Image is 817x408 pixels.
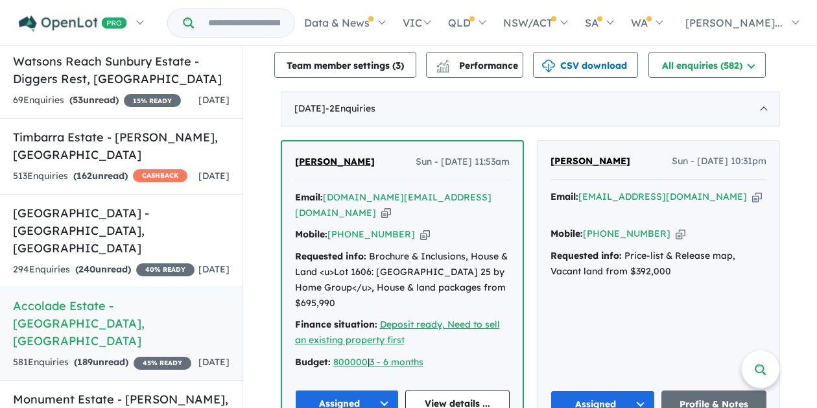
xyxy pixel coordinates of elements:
strong: Email: [295,191,323,203]
span: 15 % READY [124,94,181,107]
strong: Requested info: [295,250,366,262]
span: 3 [396,60,401,71]
img: bar-chart.svg [436,64,449,73]
div: Brochure & Inclusions, House & Land <u>Lot 1606: [GEOGRAPHIC_DATA] 25 by Home Group</u>, House & ... [295,249,510,311]
strong: Finance situation: [295,318,377,330]
a: [PERSON_NAME] [551,154,630,169]
h5: Timbarra Estate - [PERSON_NAME] , [GEOGRAPHIC_DATA] [13,128,230,163]
div: 69 Enquir ies [13,93,181,108]
h5: Accolade Estate - [GEOGRAPHIC_DATA] , [GEOGRAPHIC_DATA] [13,297,230,350]
input: Try estate name, suburb, builder or developer [196,9,292,37]
div: | [295,355,510,370]
span: [DATE] [198,356,230,368]
div: 513 Enquir ies [13,169,187,184]
strong: ( unread) [69,94,119,106]
a: [EMAIL_ADDRESS][DOMAIN_NAME] [578,191,747,202]
button: Performance [426,52,523,78]
span: Sun - [DATE] 10:31pm [672,154,766,169]
a: Deposit ready, Need to sell an existing property first [295,318,500,346]
span: 189 [77,356,93,368]
a: 800000 [333,356,368,368]
span: Sun - [DATE] 11:53am [416,154,510,170]
a: [PHONE_NUMBER] [327,228,415,240]
img: line-chart.svg [436,60,448,67]
strong: Mobile: [295,228,327,240]
strong: Budget: [295,356,331,368]
strong: Requested info: [551,250,622,261]
span: 45 % READY [134,357,191,370]
button: All enquiries (582) [648,52,766,78]
strong: ( unread) [75,263,131,275]
a: [PERSON_NAME] [295,154,375,170]
button: Copy [676,227,685,241]
span: [DATE] [198,263,230,275]
button: Copy [420,228,430,241]
span: [PERSON_NAME] [551,155,630,167]
div: Price-list & Release map, Vacant land from $392,000 [551,248,766,280]
div: 581 Enquir ies [13,355,191,370]
div: [DATE] [281,91,780,127]
span: [PERSON_NAME]... [685,16,783,29]
span: 240 [78,263,95,275]
img: Openlot PRO Logo White [19,16,127,32]
span: 40 % READY [136,263,195,276]
span: [DATE] [198,170,230,182]
span: CASHBACK [133,169,187,182]
a: [DOMAIN_NAME][EMAIL_ADDRESS][DOMAIN_NAME] [295,191,491,219]
a: 3 - 6 months [370,356,423,368]
span: [DATE] [198,94,230,106]
span: - 2 Enquir ies [326,102,375,114]
span: 162 [77,170,92,182]
h5: Watsons Reach Sunbury Estate - Diggers Rest , [GEOGRAPHIC_DATA] [13,53,230,88]
a: [PHONE_NUMBER] [583,228,670,239]
button: Copy [752,190,762,204]
img: download icon [542,60,555,73]
strong: ( unread) [74,356,128,368]
div: 294 Enquir ies [13,262,195,278]
span: [PERSON_NAME] [295,156,375,167]
strong: Email: [551,191,578,202]
strong: Mobile: [551,228,583,239]
button: Copy [381,206,391,220]
h5: [GEOGRAPHIC_DATA] - [GEOGRAPHIC_DATA] , [GEOGRAPHIC_DATA] [13,204,230,257]
strong: ( unread) [73,170,128,182]
button: Team member settings (3) [274,52,416,78]
span: 53 [73,94,83,106]
button: CSV download [533,52,638,78]
span: Performance [438,60,518,71]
